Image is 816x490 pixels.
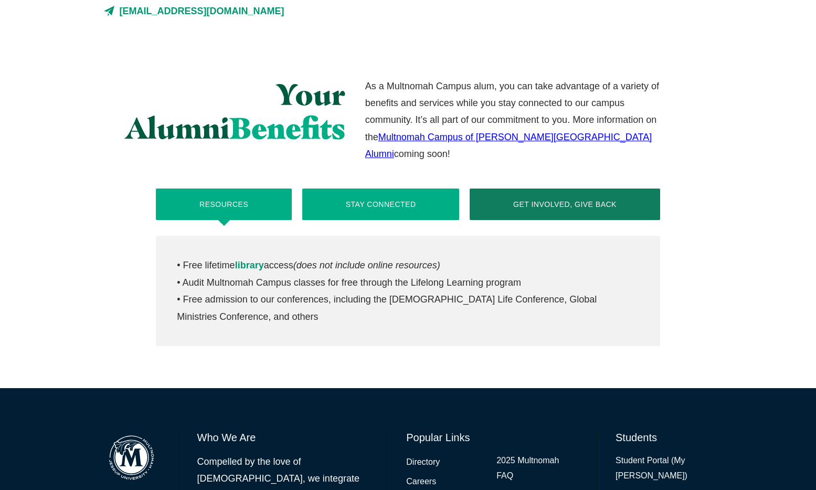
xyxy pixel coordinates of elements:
img: Multnomah Campus of Jessup University logo [104,430,159,485]
a: Student Portal (My [PERSON_NAME]) [616,453,712,484]
a: Multnomah Campus of [PERSON_NAME][GEOGRAPHIC_DATA] Alumni [365,132,652,159]
a: Careers [406,474,436,489]
span: Benefits [230,110,345,146]
a: [EMAIL_ADDRESS][DOMAIN_NAME] [104,3,346,19]
button: Get Involved, Give Back [470,189,660,220]
a: 2025 Multnomah FAQ [496,453,577,484]
h2: Your Alumni [104,78,346,145]
a: Directory [406,455,440,470]
a: library [235,260,264,270]
p: As a Multnomah Campus alum, you can take advantage of a variety of benefits and services while yo... [365,78,660,163]
em: (does not include online resources) [293,260,440,270]
h6: Popular Links [406,430,577,445]
button: Resources [156,189,292,220]
h6: Students [616,430,712,445]
p: • Free lifetime access • Audit Multnomah Campus classes for free through the Lifelong Learning pr... [177,257,639,325]
h6: Who We Are [197,430,368,445]
button: Stay Connected [302,189,459,220]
